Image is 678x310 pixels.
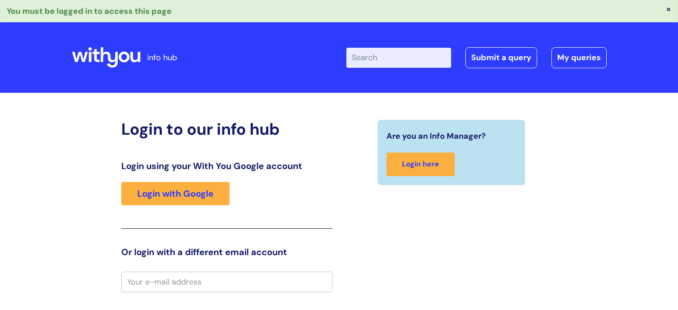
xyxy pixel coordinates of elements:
[346,48,451,67] input: Search
[666,5,671,13] button: ×
[386,153,455,176] a: Login here
[465,47,537,68] a: Submit a query
[386,129,486,143] span: Are you an Info Manager?
[121,120,333,139] h2: Login to our info hub
[147,50,177,65] p: info hub
[121,161,333,171] h3: Login using your With You Google account
[121,272,333,292] input: Your e-mail address
[121,247,333,257] h3: Or login with a different email account
[551,47,607,68] a: My queries
[121,182,230,205] a: Login with Google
